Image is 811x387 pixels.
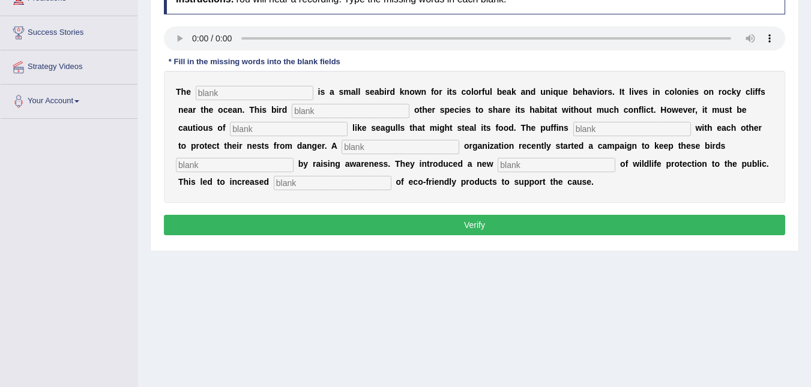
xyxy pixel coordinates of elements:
[450,105,454,115] b: e
[486,123,491,133] b: s
[430,123,437,133] b: m
[204,105,209,115] b: h
[579,105,584,115] b: o
[729,105,732,115] b: t
[498,123,504,133] b: o
[445,123,450,133] b: h
[230,122,348,136] input: blank
[371,123,376,133] b: s
[704,87,709,97] b: o
[639,87,644,97] b: e
[494,141,499,151] b: a
[431,87,434,97] b: f
[709,87,714,97] b: n
[633,105,639,115] b: n
[259,105,262,115] b: i
[725,105,729,115] b: s
[465,123,469,133] b: e
[553,87,558,97] b: q
[247,141,252,151] b: n
[577,87,582,97] b: e
[683,105,688,115] b: v
[702,123,704,133] b: i
[746,123,749,133] b: t
[632,87,634,97] b: i
[737,105,742,115] b: b
[400,87,405,97] b: k
[682,87,687,97] b: n
[707,123,713,133] b: h
[232,141,237,151] b: e
[727,87,732,97] b: c
[351,87,356,97] b: a
[462,105,466,115] b: e
[558,87,564,97] b: u
[343,87,351,97] b: m
[502,105,505,115] b: r
[243,105,245,115] b: .
[417,123,422,133] b: a
[264,141,269,151] b: s
[493,105,498,115] b: h
[320,87,325,97] b: s
[237,141,239,151] b: i
[589,105,592,115] b: t
[695,123,702,133] b: w
[280,141,285,151] b: o
[490,141,494,151] b: z
[342,140,459,154] input: blank
[462,87,466,97] b: c
[531,123,536,133] b: e
[553,123,556,133] b: f
[390,87,395,97] b: d
[519,141,522,151] b: r
[639,105,642,115] b: f
[176,158,294,172] input: blank
[573,87,578,97] b: b
[482,87,485,97] b: f
[666,105,672,115] b: o
[297,141,303,151] b: d
[475,105,478,115] b: t
[704,123,707,133] b: t
[502,87,507,97] b: e
[629,105,634,115] b: o
[604,87,607,97] b: r
[750,87,753,97] b: l
[754,123,759,133] b: e
[232,105,237,115] b: a
[504,141,509,151] b: o
[262,105,267,115] b: s
[498,158,615,172] input: blank
[200,105,204,115] b: t
[237,105,243,115] b: n
[571,105,574,115] b: t
[1,85,137,115] a: Your Account
[193,123,196,133] b: t
[384,87,387,97] b: i
[387,87,390,97] b: r
[439,87,442,97] b: r
[1,16,137,46] a: Success Stories
[474,123,477,133] b: l
[285,141,292,151] b: m
[695,105,698,115] b: ,
[471,87,474,97] b: l
[330,87,334,97] b: a
[646,105,651,115] b: c
[588,87,592,97] b: a
[302,141,307,151] b: a
[385,123,391,133] b: g
[690,87,695,97] b: e
[331,141,337,151] b: A
[355,123,357,133] b: i
[544,105,547,115] b: i
[497,87,502,97] b: b
[415,87,421,97] b: w
[381,123,385,133] b: a
[292,104,409,118] input: blank
[450,123,453,133] b: t
[562,105,568,115] b: w
[193,105,196,115] b: r
[439,123,445,133] b: g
